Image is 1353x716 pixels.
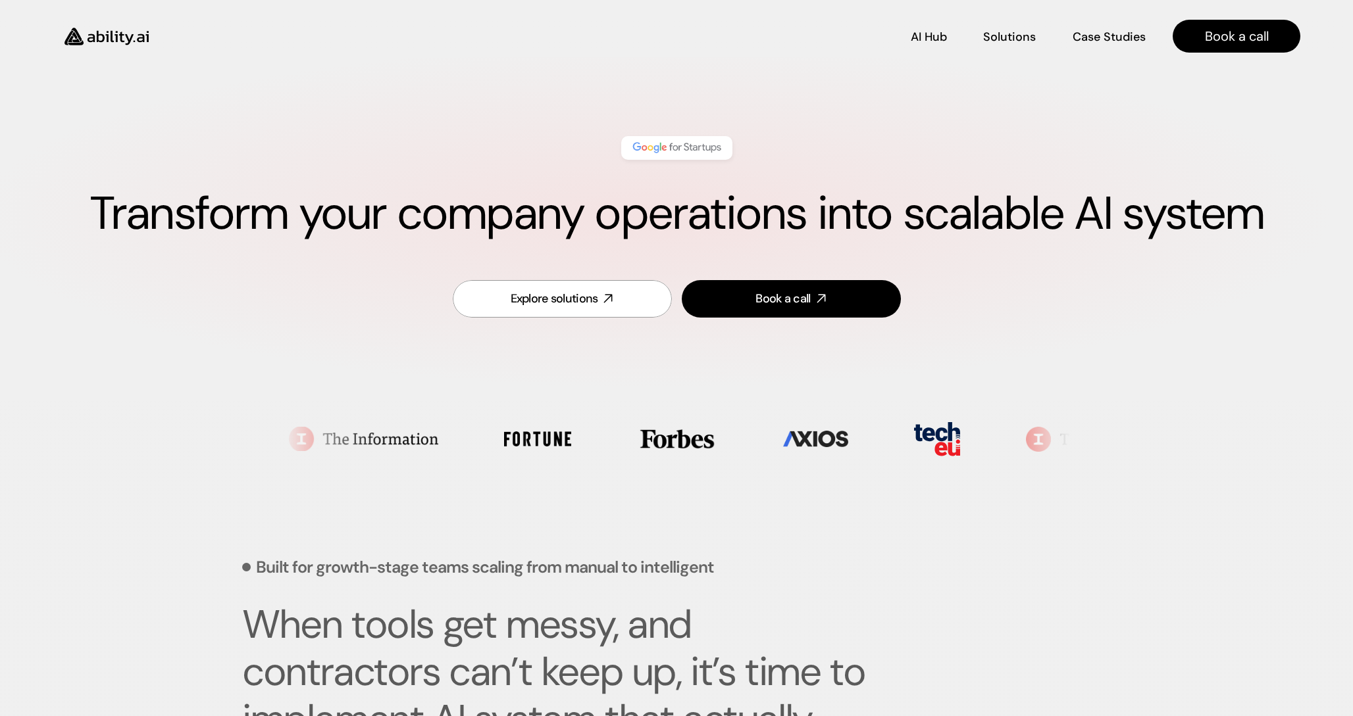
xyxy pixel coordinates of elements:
p: Built for growth-stage teams scaling from manual to intelligent [256,559,714,575]
p: AI Hub [911,29,947,45]
p: Book a call [1205,27,1269,45]
h1: Transform your company operations into scalable AI system [53,186,1300,241]
a: Explore solutions [453,280,672,318]
div: Book a call [755,291,810,307]
div: Explore solutions [511,291,598,307]
a: Book a call [682,280,901,318]
a: Book a call [1173,20,1300,53]
p: Solutions [983,29,1036,45]
a: AI Hub [911,25,947,48]
nav: Main navigation [167,20,1300,53]
a: Solutions [983,25,1036,48]
p: Case Studies [1073,29,1146,45]
a: Case Studies [1072,25,1146,48]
